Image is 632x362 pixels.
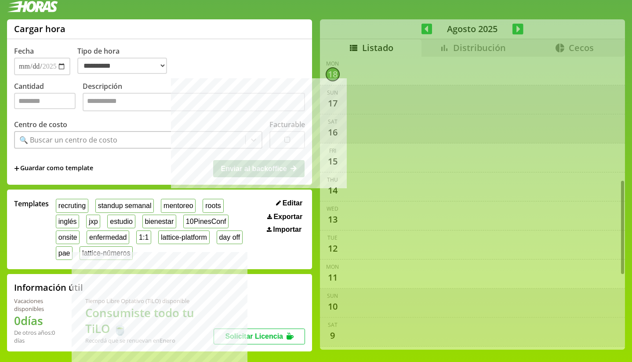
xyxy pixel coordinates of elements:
[95,199,154,212] button: standup semanal
[19,135,117,145] div: 🔍 Buscar un centro de costo
[283,199,302,207] span: Editar
[273,213,302,221] span: Exportar
[273,199,305,208] button: Editar
[160,336,175,344] b: Enero
[77,46,174,75] label: Tipo de hora
[14,23,65,35] h1: Cargar hora
[136,230,151,244] button: 1:1
[107,215,135,228] button: estudio
[161,199,196,212] button: mentoreo
[56,230,80,244] button: onsite
[83,81,305,113] label: Descripción
[85,336,214,344] div: Recordá que se renuevan en
[87,230,129,244] button: enfermedad
[217,230,243,244] button: day off
[85,305,214,336] h1: Consumiste todo tu TiLO 🍵
[14,313,64,329] h1: 0 días
[56,246,73,260] button: pae
[142,215,176,228] button: bienestar
[14,93,76,109] input: Cantidad
[225,333,283,340] span: Solicitar Licencia
[14,199,49,208] span: Templates
[56,199,88,212] button: recruting
[14,164,19,173] span: +
[56,215,79,228] button: inglés
[86,215,100,228] button: jxp
[203,199,223,212] button: roots
[14,81,83,113] label: Cantidad
[77,58,167,74] select: Tipo de hora
[183,215,229,228] button: 10PinesConf
[265,212,305,221] button: Exportar
[14,120,67,129] label: Centro de costo
[14,282,83,293] h2: Información útil
[14,297,64,313] div: Vacaciones disponibles
[158,230,210,244] button: lattice-platform
[7,1,58,12] img: logotipo
[273,226,301,234] span: Importar
[14,329,64,344] div: De otros años: 0 días
[83,93,305,111] textarea: Descripción
[214,329,305,344] button: Solicitar Licencia
[269,120,305,129] label: Facturable
[14,164,93,173] span: +Guardar como template
[14,46,34,56] label: Fecha
[80,246,133,260] button: lattice-números
[85,297,214,305] div: Tiempo Libre Optativo (TiLO) disponible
